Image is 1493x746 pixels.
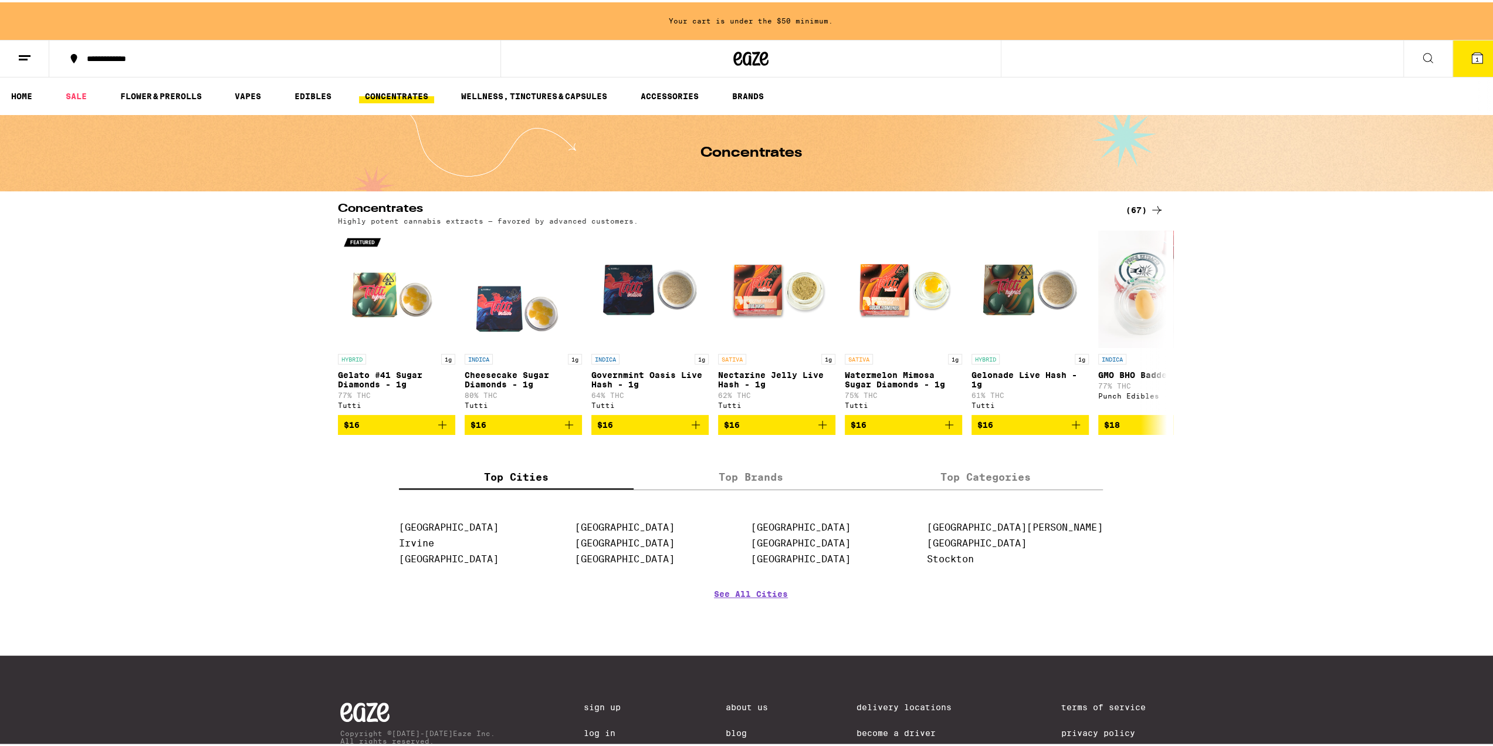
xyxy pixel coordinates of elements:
[714,587,788,630] a: See All Cities
[465,368,582,387] p: Cheesecake Sugar Diamonds - 1g
[338,228,455,413] a: Open page for Gelato #41 Sugar Diamonds - 1g from Tutti
[1098,413,1216,433] button: Add to bag
[399,519,499,531] a: [GEOGRAPHIC_DATA]
[465,352,493,362] p: INDICA
[591,228,709,413] a: Open page for Governmint Oasis Live Hash - 1g from Tutti
[441,352,455,362] p: 1g
[856,726,973,735] a: Become a Driver
[399,462,1103,488] div: tabs
[591,352,619,362] p: INDICA
[851,418,866,427] span: $16
[114,87,208,101] a: FLOWER & PREROLLS
[971,368,1089,387] p: Gelonade Live Hash - 1g
[591,413,709,433] button: Add to bag
[718,352,746,362] p: SATIVA
[1098,368,1216,377] p: GMO BHO Badder - 1g
[718,413,835,433] button: Add to bag
[60,87,93,101] a: SALE
[1098,380,1216,387] p: 77% THC
[338,413,455,433] button: Add to bag
[927,535,1027,546] a: [GEOGRAPHIC_DATA]
[1098,352,1126,362] p: INDICA
[845,413,962,433] button: Add to bag
[1,1,641,85] button: Redirect to URL
[338,352,366,362] p: HYBRID
[5,87,38,101] a: HOME
[718,228,835,346] img: Tutti - Nectarine Jelly Live Hash - 1g
[634,462,868,487] label: Top Brands
[1075,352,1089,362] p: 1g
[821,352,835,362] p: 1g
[726,700,768,710] a: About Us
[359,87,434,101] a: CONCENTRATES
[845,389,962,397] p: 75% THC
[751,519,851,531] a: [GEOGRAPHIC_DATA]
[338,389,455,397] p: 77% THC
[718,399,835,407] div: Tutti
[340,727,495,742] p: Copyright © [DATE]-[DATE] Eaze Inc. All rights reserved.
[1098,228,1216,346] img: Punch Edibles - GMO BHO Badder - 1g
[927,551,974,562] a: Stockton
[465,399,582,407] div: Tutti
[399,551,499,562] a: [GEOGRAPHIC_DATA]
[591,368,709,387] p: Governmint Oasis Live Hash - 1g
[338,368,455,387] p: Gelato #41 Sugar Diamonds - 1g
[1104,418,1120,427] span: $18
[338,399,455,407] div: Tutti
[399,462,634,487] label: Top Cities
[977,418,993,427] span: $16
[718,389,835,397] p: 62% THC
[971,389,1089,397] p: 61% THC
[751,535,851,546] a: [GEOGRAPHIC_DATA]
[575,551,675,562] a: [GEOGRAPHIC_DATA]
[568,352,582,362] p: 1g
[971,399,1089,407] div: Tutti
[338,201,1106,215] h2: Concentrates
[338,215,638,222] p: Highly potent cannabis extracts — favored by advanced customers.
[845,228,962,413] a: Open page for Watermelon Mimosa Sugar Diamonds - 1g from Tutti
[1098,228,1216,413] a: Open page for GMO BHO Badder - 1g from Punch Edibles
[971,228,1089,413] a: Open page for Gelonade Live Hash - 1g from Tutti
[718,368,835,387] p: Nectarine Jelly Live Hash - 1g
[289,87,337,101] a: EDIBLES
[718,228,835,413] a: Open page for Nectarine Jelly Live Hash - 1g from Tutti
[948,352,962,362] p: 1g
[971,228,1089,346] img: Tutti - Gelonade Live Hash - 1g
[470,418,486,427] span: $16
[1061,726,1162,735] a: Privacy Policy
[845,399,962,407] div: Tutti
[971,352,1000,362] p: HYBRID
[971,413,1089,433] button: Add to bag
[724,418,740,427] span: $16
[1126,201,1164,215] a: (67)
[591,228,709,346] img: Tutti - Governmint Oasis Live Hash - 1g
[338,228,455,346] img: Tutti - Gelato #41 Sugar Diamonds - 1g
[845,368,962,387] p: Watermelon Mimosa Sugar Diamonds - 1g
[591,389,709,397] p: 64% THC
[868,462,1103,487] label: Top Categories
[465,228,582,413] a: Open page for Cheesecake Sugar Diamonds - 1g from Tutti
[591,399,709,407] div: Tutti
[597,418,613,427] span: $16
[845,352,873,362] p: SATIVA
[455,87,613,101] a: WELLNESS, TINCTURES & CAPSULES
[635,87,705,101] a: ACCESSORIES
[1475,53,1479,60] span: 1
[751,551,851,562] a: [GEOGRAPHIC_DATA]
[229,87,267,101] a: VAPES
[726,726,768,735] a: Blog
[465,389,582,397] p: 80% THC
[1098,390,1216,397] div: Punch Edibles
[695,352,709,362] p: 1g
[399,535,434,546] a: Irvine
[726,87,770,101] button: BRANDS
[344,418,360,427] span: $16
[465,228,582,346] img: Tutti - Cheesecake Sugar Diamonds - 1g
[584,726,637,735] a: Log In
[700,144,802,158] h1: Concentrates
[845,228,962,346] img: Tutti - Watermelon Mimosa Sugar Diamonds - 1g
[927,519,1103,531] a: [GEOGRAPHIC_DATA][PERSON_NAME]
[575,535,675,546] a: [GEOGRAPHIC_DATA]
[575,519,675,531] a: [GEOGRAPHIC_DATA]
